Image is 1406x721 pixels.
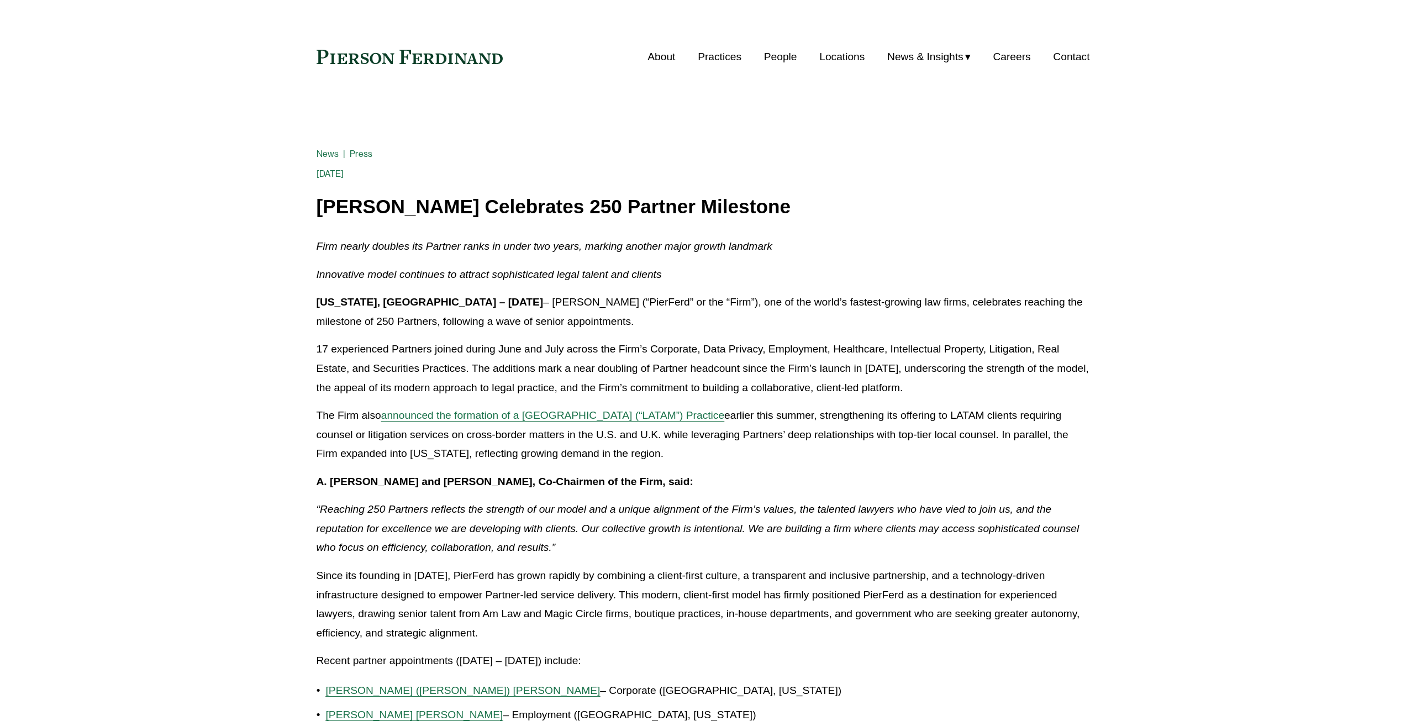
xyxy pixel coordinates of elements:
[317,651,1090,671] p: Recent partner appointments ([DATE] – [DATE]) include:
[317,196,1090,218] h1: [PERSON_NAME] Celebrates 250 Partner Milestone
[317,149,339,159] a: News
[317,340,1090,397] p: 17 experienced Partners joined during June and July across the Firm’s Corporate, Data Privacy, Em...
[887,48,963,67] span: News & Insights
[326,681,1090,701] p: – Corporate ([GEOGRAPHIC_DATA], [US_STATE])
[350,149,372,159] a: Press
[764,46,797,67] a: People
[317,240,772,252] em: Firm nearly doubles its Partner ranks in under two years, marking another major growth landmark
[887,46,971,67] a: folder dropdown
[317,406,1090,464] p: The Firm also earlier this summer, strengthening its offering to LATAM clients requiring counsel ...
[317,503,1082,553] em: “Reaching 250 Partners reflects the strength of our model and a unique alignment of the Firm’s va...
[317,293,1090,331] p: – [PERSON_NAME] (“PierFerd” or the “Firm”), one of the world’s fastest-growing law firms, celebra...
[317,269,662,280] em: Innovative model continues to attract sophisticated legal talent and clients
[1053,46,1089,67] a: Contact
[317,566,1090,643] p: Since its founding in [DATE], PierFerd has grown rapidly by combining a client-first culture, a t...
[698,46,741,67] a: Practices
[819,46,865,67] a: Locations
[647,46,675,67] a: About
[326,709,503,720] a: [PERSON_NAME] [PERSON_NAME]
[317,169,344,179] span: [DATE]
[381,409,724,421] a: announced the formation of a [GEOGRAPHIC_DATA] (“LATAM”) Practice
[326,685,601,696] a: [PERSON_NAME] ([PERSON_NAME]) [PERSON_NAME]
[993,46,1030,67] a: Careers
[317,296,544,308] strong: [US_STATE], [GEOGRAPHIC_DATA] – [DATE]
[317,476,693,487] strong: A. [PERSON_NAME] and [PERSON_NAME], Co-Chairmen of the Firm, said:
